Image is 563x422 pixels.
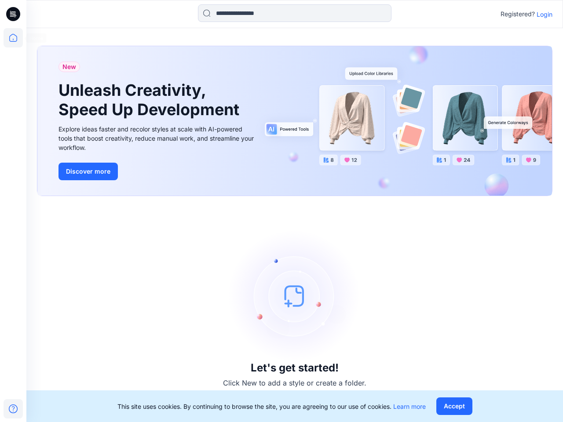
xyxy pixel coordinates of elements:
[62,62,76,72] span: New
[58,163,118,180] button: Discover more
[58,163,256,180] a: Discover more
[58,81,243,119] h1: Unleash Creativity, Speed Up Development
[393,403,426,410] a: Learn more
[117,402,426,411] p: This site uses cookies. By continuing to browse the site, you are agreeing to our use of cookies.
[229,230,361,362] img: empty-state-image.svg
[223,378,366,388] p: Click New to add a style or create a folder.
[537,10,552,19] p: Login
[436,397,472,415] button: Accept
[58,124,256,152] div: Explore ideas faster and recolor styles at scale with AI-powered tools that boost creativity, red...
[251,362,339,374] h3: Let's get started!
[501,9,535,19] p: Registered?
